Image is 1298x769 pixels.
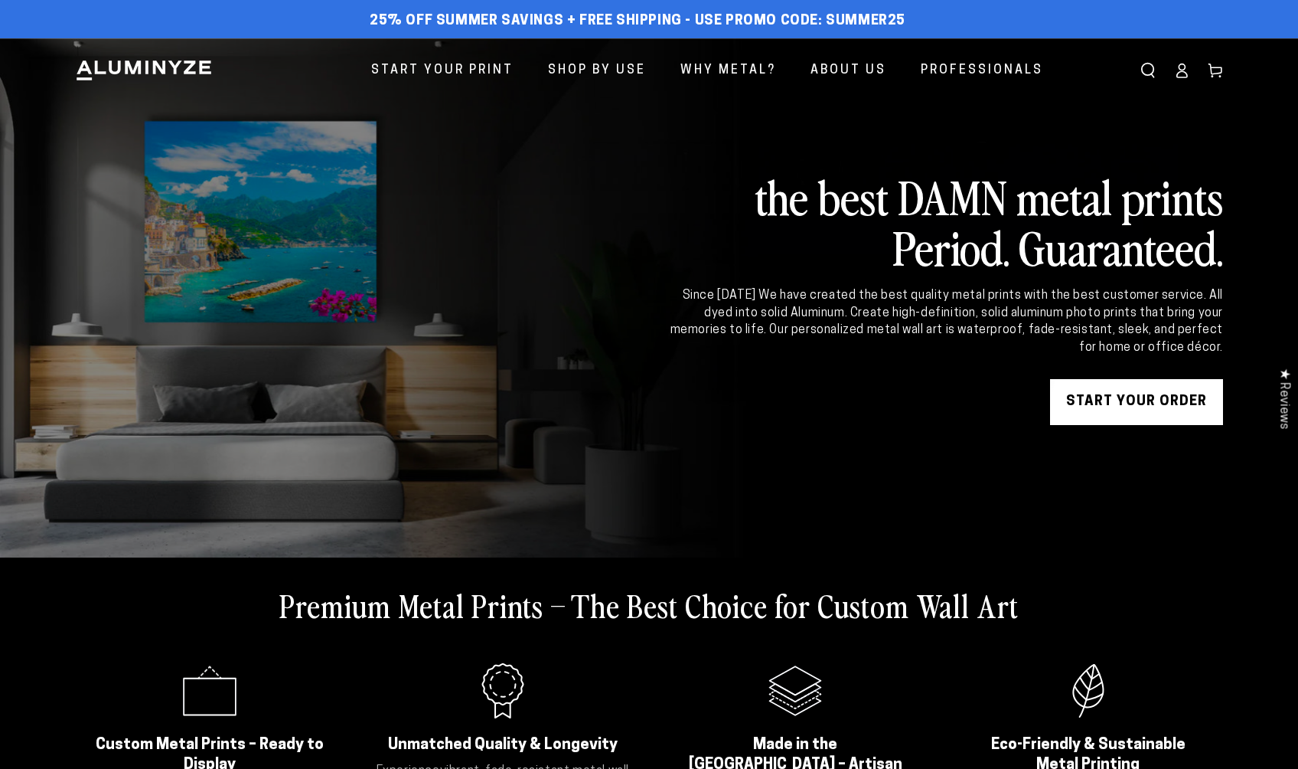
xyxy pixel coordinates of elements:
[680,60,776,82] span: Why Metal?
[371,60,514,82] span: Start Your Print
[279,585,1019,625] h2: Premium Metal Prints – The Best Choice for Custom Wall Art
[1050,379,1223,425] a: START YOUR Order
[1131,54,1165,87] summary: Search our site
[387,735,619,755] h2: Unmatched Quality & Longevity
[370,13,905,30] span: 25% off Summer Savings + Free Shipping - Use Promo Code: SUMMER25
[667,287,1223,356] div: Since [DATE] We have created the best quality metal prints with the best customer service. All dy...
[810,60,886,82] span: About Us
[799,51,898,91] a: About Us
[1269,356,1298,441] div: Click to open Judge.me floating reviews tab
[536,51,657,91] a: Shop By Use
[75,59,213,82] img: Aluminyze
[360,51,525,91] a: Start Your Print
[921,60,1043,82] span: Professionals
[909,51,1055,91] a: Professionals
[669,51,788,91] a: Why Metal?
[548,60,646,82] span: Shop By Use
[667,171,1223,272] h2: the best DAMN metal prints Period. Guaranteed.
